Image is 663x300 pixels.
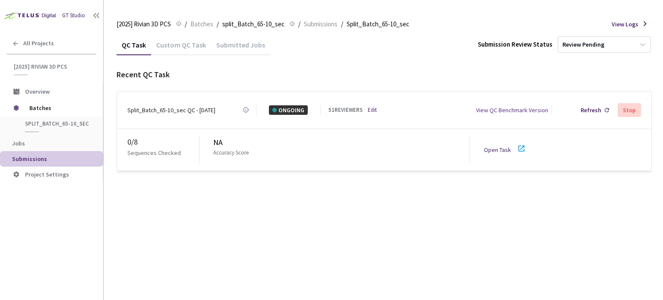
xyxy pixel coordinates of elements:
div: QC Task [117,41,151,55]
span: split_Batch_65-10_sec [25,120,89,127]
div: GT Studio [62,11,85,20]
span: Batches [29,99,88,117]
div: Review Pending [562,41,604,49]
a: Open Task [484,146,511,154]
div: Split_Batch_65-10_sec QC - [DATE] [127,105,215,115]
div: NA [213,136,470,148]
span: Split_Batch_65-10_sec [347,19,409,29]
a: Edit [368,106,377,114]
div: Stop [623,107,636,114]
div: Custom QC Task [151,41,211,55]
div: Refresh [581,105,601,115]
span: Submissions [304,19,338,29]
span: Batches [190,19,213,29]
li: / [185,19,187,29]
div: ONGOING [269,105,308,115]
a: Batches [189,19,215,28]
span: Jobs [12,139,25,147]
div: Recent QC Task [117,69,652,81]
p: Sequences Checked [127,148,181,158]
span: Submissions [12,155,47,163]
span: Project Settings [25,171,69,178]
a: Submissions [302,19,339,28]
span: split_Batch_65-10_sec [222,19,284,29]
div: View QC Benchmark Version [476,105,548,115]
span: [2025] Rivian 3D PCS [14,63,91,70]
span: All Projects [23,40,54,47]
div: 0 / 8 [127,136,199,148]
div: Submitted Jobs [211,41,270,55]
span: Overview [25,88,50,95]
li: / [298,19,300,29]
p: Accuracy Score [213,148,249,157]
div: Submission Review Status [478,39,552,50]
li: / [217,19,219,29]
span: View Logs [612,19,638,29]
li: / [341,19,343,29]
span: [2025] Rivian 3D PCS [117,19,171,29]
div: 51 REVIEWERS [328,106,363,114]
